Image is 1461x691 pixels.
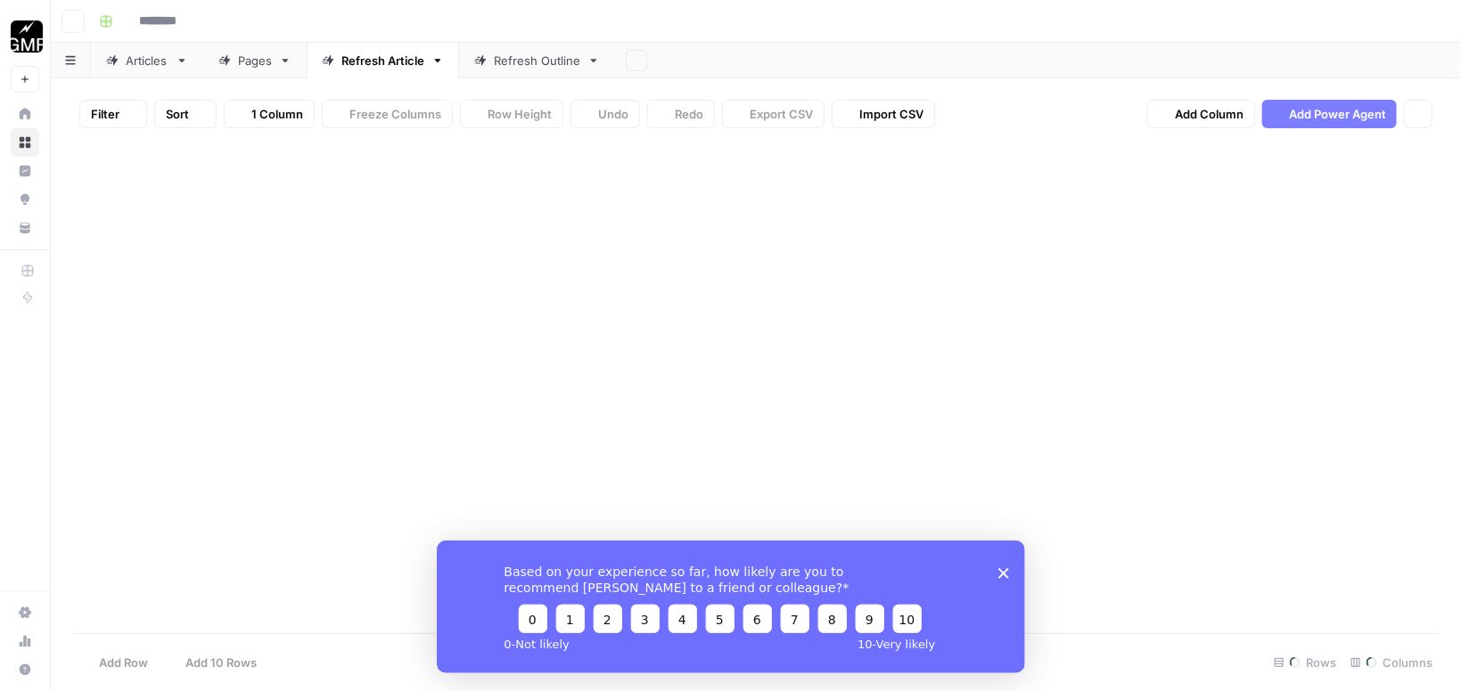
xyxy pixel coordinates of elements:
button: Filter [79,100,147,128]
span: Sort [166,105,189,123]
button: Help + Support [11,655,39,684]
img: Growth Marketing Pro Logo [11,20,43,53]
a: Refresh Article [307,43,459,78]
span: Add Row [99,654,148,671]
button: Add Row [72,648,159,677]
div: Columns [1343,648,1440,677]
a: Usage [11,627,39,655]
button: Row Height [460,100,563,128]
a: Opportunities [11,185,39,214]
button: Freeze Columns [322,100,453,128]
span: Freeze Columns [349,105,441,123]
button: Import CSV [832,100,935,128]
span: Add Column [1175,105,1243,123]
a: Settings [11,598,39,627]
button: Workspace: Growth Marketing Pro [11,14,39,59]
span: Import CSV [859,105,923,123]
span: Export CSV [750,105,813,123]
button: 1 Column [224,100,315,128]
span: Row Height [488,105,552,123]
button: Redo [647,100,715,128]
a: Home [11,100,39,128]
button: Add Column [1147,100,1255,128]
a: Articles [91,43,203,78]
a: Refresh Outline [459,43,615,78]
div: Articles [126,52,168,69]
span: Undo [598,105,628,123]
span: Add 10 Rows [185,654,257,671]
a: Insights [11,157,39,185]
button: Undo [570,100,640,128]
div: Rows [1267,648,1343,677]
span: Add Power Agent [1289,105,1386,123]
button: Add 10 Rows [159,648,267,677]
a: Browse [11,128,39,157]
a: Pages [203,43,307,78]
div: Pages [238,52,272,69]
div: Refresh Outline [494,52,580,69]
iframe: Survey from AirOps [437,541,1025,673]
span: Redo [675,105,703,123]
div: Refresh Article [341,52,424,69]
button: Export CSV [722,100,825,128]
span: Filter [91,105,119,123]
button: Sort [154,100,217,128]
span: 1 Column [251,105,303,123]
a: Your Data [11,214,39,242]
button: Add Power Agent [1262,100,1397,128]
